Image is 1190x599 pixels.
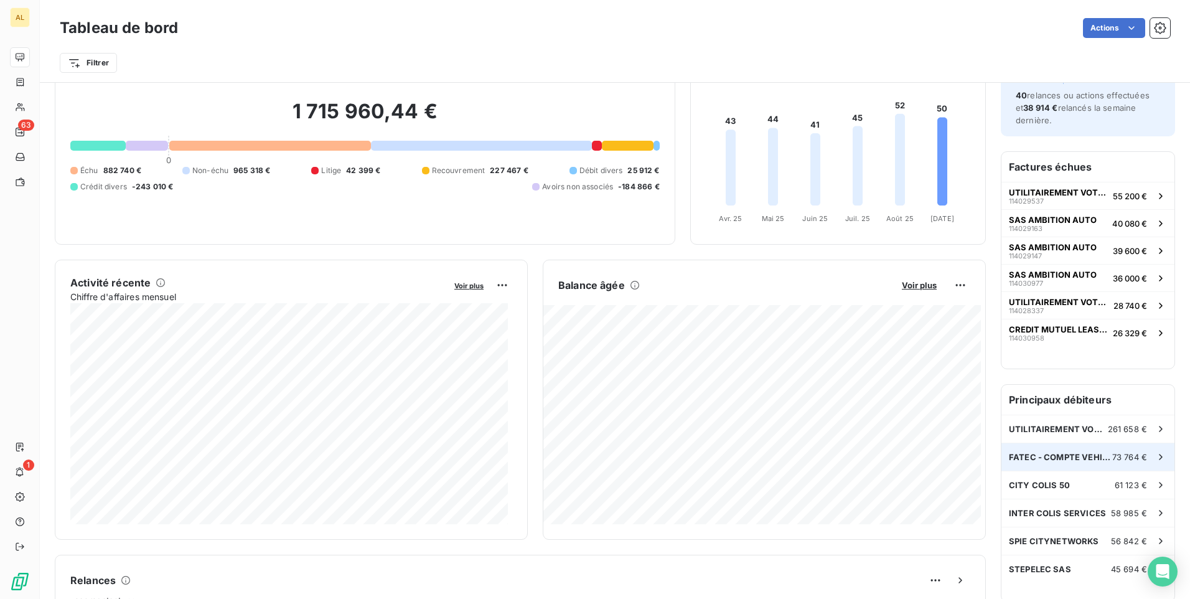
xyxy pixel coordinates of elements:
tspan: Avr. 25 [719,214,742,223]
span: UTILITAIREMENT VOTRE SARL [1009,297,1108,307]
span: 42 399 € [346,165,380,176]
span: 1 [23,460,34,471]
span: STEPELEC SAS [1009,564,1071,574]
span: 40 [1016,90,1027,100]
span: CITY COLIS 50 [1009,480,1070,490]
span: 114028337 [1009,307,1044,314]
button: UTILITAIREMENT VOTRE SARL11402833728 740 € [1001,291,1174,319]
tspan: Juin 25 [802,214,828,223]
span: 38 914 € [1023,103,1057,113]
span: 63 [18,120,34,131]
span: 56 842 € [1111,536,1147,546]
span: Échu [80,165,98,176]
span: FATEC - COMPTE VEHIPOSTE [1009,452,1112,462]
span: 36 000 € [1113,273,1147,283]
button: UTILITAIREMENT VOTRE SARL11402953755 200 € [1001,182,1174,209]
h6: Factures échues [1001,152,1174,182]
img: Logo LeanPay [10,572,30,592]
span: UTILITAIREMENT VOTRE SARL [1009,424,1108,434]
button: Voir plus [451,280,487,291]
div: Open Intercom Messenger [1148,557,1178,587]
span: 882 740 € [103,165,141,176]
span: 114029147 [1009,252,1042,260]
span: 114029537 [1009,197,1044,205]
h6: Activité récente [70,275,151,290]
button: SAS AMBITION AUTO11402916340 080 € [1001,209,1174,237]
button: CREDIT MUTUEL LEASING11403095826 329 € [1001,319,1174,346]
h6: Relances [70,573,116,588]
span: 39 600 € [1113,246,1147,256]
span: -184 866 € [618,181,660,192]
span: 61 123 € [1115,480,1147,490]
h2: 1 715 960,44 € [70,99,660,136]
span: relances ou actions effectuées et relancés la semaine dernière. [1016,90,1150,125]
tspan: Juil. 25 [845,214,870,223]
button: Voir plus [898,280,940,291]
span: 58 985 € [1111,508,1147,518]
span: 227 467 € [490,165,528,176]
tspan: Août 25 [886,214,914,223]
h3: Tableau de bord [60,17,178,39]
span: Non-échu [192,165,228,176]
span: 114030958 [1009,334,1044,342]
div: AL [10,7,30,27]
button: Filtrer [60,53,117,73]
span: 28 740 € [1113,301,1147,311]
span: Voir plus [454,281,484,290]
button: Actions [1083,18,1145,38]
span: SAS AMBITION AUTO [1009,242,1097,252]
span: Voir plus [902,280,937,290]
span: 26 329 € [1113,328,1147,338]
span: 114029163 [1009,225,1042,232]
span: -243 010 € [132,181,174,192]
span: Chiffre d'affaires mensuel [70,290,446,303]
span: 45 694 € [1111,564,1147,574]
button: SAS AMBITION AUTO11403097736 000 € [1001,264,1174,291]
span: SAS AMBITION AUTO [1009,270,1097,280]
span: 40 080 € [1112,219,1147,229]
span: CREDIT MUTUEL LEASING [1009,324,1108,334]
span: Crédit divers [80,181,127,192]
span: 73 764 € [1112,452,1147,462]
span: 114030977 [1009,280,1043,287]
span: 25 912 € [627,165,659,176]
tspan: [DATE] [930,214,954,223]
span: 0 [166,155,171,165]
h6: Principaux débiteurs [1001,385,1174,415]
button: SAS AMBITION AUTO11402914739 600 € [1001,237,1174,264]
span: Avoirs non associés [542,181,613,192]
span: Litige [321,165,341,176]
span: Recouvrement [432,165,485,176]
span: INTER COLIS SERVICES [1009,508,1106,518]
span: 261 658 € [1108,424,1147,434]
h6: Balance âgée [558,278,625,293]
span: SAS AMBITION AUTO [1009,215,1097,225]
tspan: Mai 25 [761,214,784,223]
span: Débit divers [579,165,623,176]
span: SPIE CITYNETWORKS [1009,536,1099,546]
span: UTILITAIREMENT VOTRE SARL [1009,187,1108,197]
span: 55 200 € [1113,191,1147,201]
span: 965 318 € [233,165,270,176]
